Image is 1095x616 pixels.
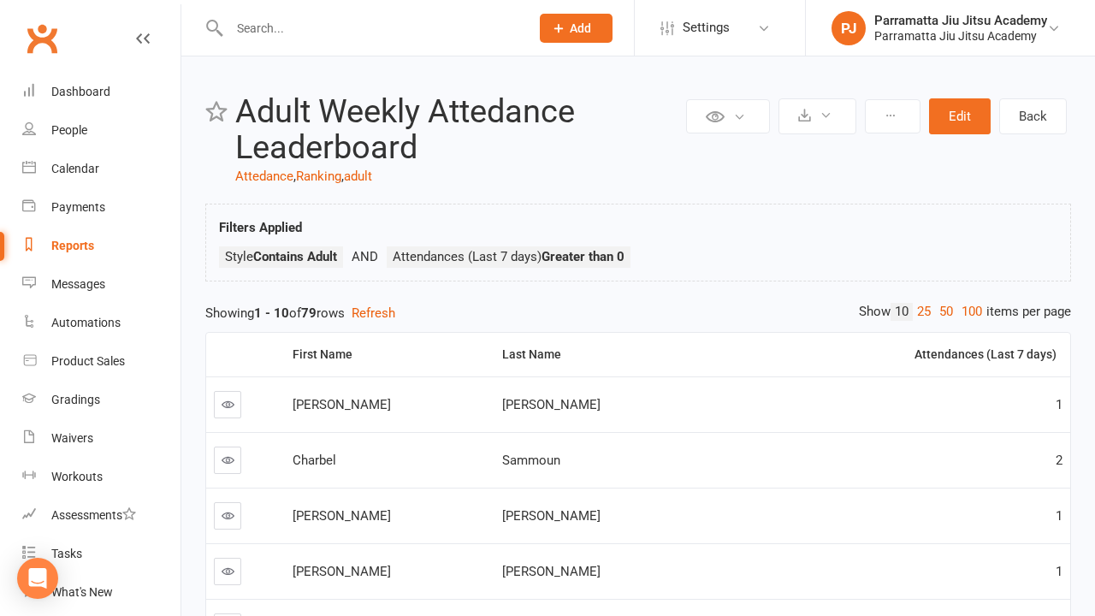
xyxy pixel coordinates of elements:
[341,169,344,184] span: ,
[874,28,1047,44] div: Parramatta Jiu Jitsu Academy
[51,123,87,137] div: People
[51,200,105,214] div: Payments
[22,342,181,381] a: Product Sales
[393,249,624,264] span: Attendances (Last 7 days)
[502,348,756,361] div: Last Name
[51,431,93,445] div: Waivers
[957,303,986,321] a: 100
[542,249,624,264] strong: Greater than 0
[22,458,181,496] a: Workouts
[51,547,82,560] div: Tasks
[502,453,560,468] span: Sammoun
[832,11,866,45] div: PJ
[51,354,125,368] div: Product Sales
[22,188,181,227] a: Payments
[301,305,317,321] strong: 79
[22,535,181,573] a: Tasks
[51,239,94,252] div: Reports
[22,573,181,612] a: What's New
[51,508,136,522] div: Assessments
[219,220,302,235] strong: Filters Applied
[891,303,913,321] a: 10
[874,13,1047,28] div: Parramatta Jiu Jitsu Academy
[254,305,289,321] strong: 1 - 10
[1056,453,1062,468] span: 2
[22,381,181,419] a: Gradings
[51,316,121,329] div: Automations
[296,169,341,184] a: Ranking
[17,558,58,599] div: Open Intercom Messenger
[929,98,991,134] button: Edit
[683,9,730,47] span: Settings
[935,303,957,321] a: 50
[1056,564,1062,579] span: 1
[22,304,181,342] a: Automations
[293,169,296,184] span: ,
[51,393,100,406] div: Gradings
[235,94,682,166] h2: Adult Weekly Attedance Leaderboard
[352,303,395,323] button: Refresh
[913,303,935,321] a: 25
[22,496,181,535] a: Assessments
[502,508,601,524] span: [PERSON_NAME]
[21,17,63,60] a: Clubworx
[225,249,337,264] span: Style
[22,111,181,150] a: People
[51,585,113,599] div: What's New
[22,265,181,304] a: Messages
[51,470,103,483] div: Workouts
[999,98,1067,134] a: Back
[22,227,181,265] a: Reports
[502,397,601,412] span: [PERSON_NAME]
[224,16,518,40] input: Search...
[22,150,181,188] a: Calendar
[22,419,181,458] a: Waivers
[293,508,391,524] span: [PERSON_NAME]
[235,169,293,184] a: Attedance
[859,303,1071,321] div: Show items per page
[51,162,99,175] div: Calendar
[51,85,110,98] div: Dashboard
[1056,397,1062,412] span: 1
[22,73,181,111] a: Dashboard
[293,453,336,468] span: Charbel
[570,21,591,35] span: Add
[540,14,613,43] button: Add
[344,169,372,184] a: adult
[205,303,1071,323] div: Showing of rows
[502,564,601,579] span: [PERSON_NAME]
[51,277,105,291] div: Messages
[778,348,1057,361] div: Attendances (Last 7 days)
[253,249,337,264] strong: Contains Adult
[1056,508,1062,524] span: 1
[293,348,481,361] div: First Name
[293,397,391,412] span: [PERSON_NAME]
[293,564,391,579] span: [PERSON_NAME]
